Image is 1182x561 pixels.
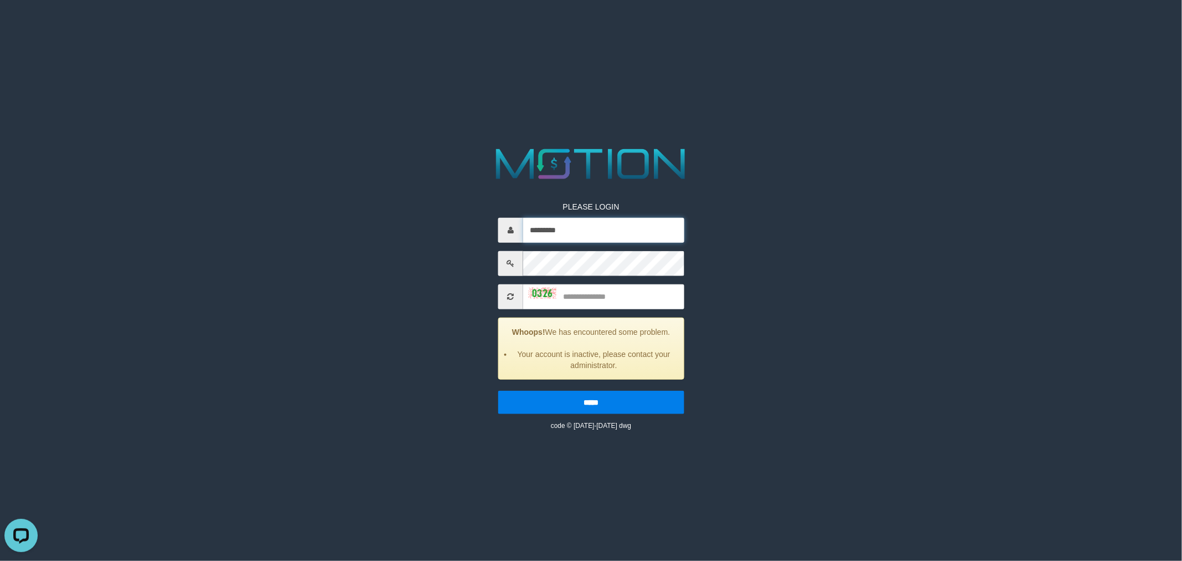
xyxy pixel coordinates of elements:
[488,144,694,185] img: MOTION_logo.png
[529,288,556,299] img: captcha
[512,327,545,336] strong: Whoops!
[4,4,38,38] button: Open LiveChat chat widget
[498,201,684,212] p: PLEASE LOGIN
[551,421,631,429] small: code © [DATE]-[DATE] dwg
[498,317,684,379] div: We has encountered some problem.
[513,348,676,370] li: Your account is inactive, please contact your administrator.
